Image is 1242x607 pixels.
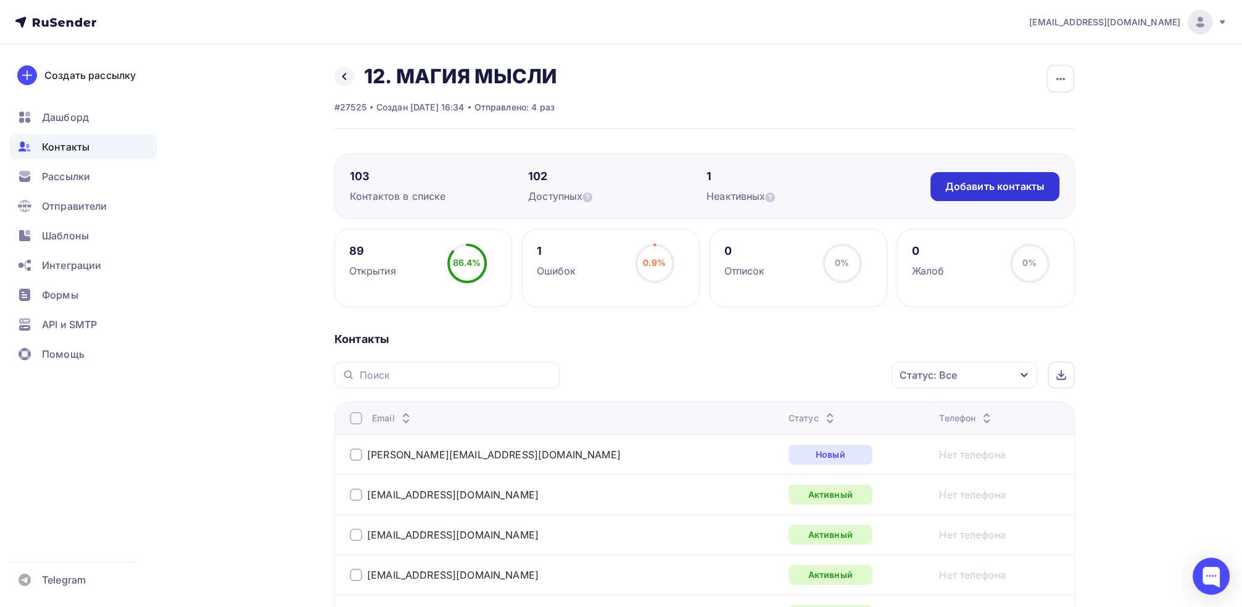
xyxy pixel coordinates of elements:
[360,368,552,382] input: Поиск
[1022,257,1037,268] span: 0%
[42,110,89,125] span: Дашборд
[10,223,157,248] a: Шаблоны
[350,169,528,184] div: 103
[537,263,576,278] div: Ошибок
[706,189,885,204] div: Неактивных
[10,164,157,189] a: Рассылки
[891,361,1038,389] button: Статус: Все
[939,412,994,424] div: Телефон
[1029,10,1227,35] a: [EMAIL_ADDRESS][DOMAIN_NAME]
[939,568,1006,582] a: Нет телефона
[42,199,107,213] span: Отправители
[789,485,872,505] div: Активный
[42,572,86,587] span: Telegram
[474,101,555,114] div: Отправлено: 4 раз
[349,263,396,278] div: Открытия
[945,180,1045,194] div: Добавить контакты
[367,569,539,581] a: [EMAIL_ADDRESS][DOMAIN_NAME]
[334,332,1075,347] div: Контакты
[349,244,396,258] div: 89
[334,101,366,114] div: #27525
[835,257,849,268] span: 0%
[724,244,765,258] div: 0
[376,101,465,114] div: Создан [DATE] 16:34
[912,263,945,278] div: Жалоб
[44,68,136,83] div: Создать рассылку
[10,134,157,159] a: Контакты
[789,525,872,545] div: Активный
[364,64,557,89] h2: 12. МАГИЯ МЫСЛИ
[643,257,666,268] span: 0.9%
[42,228,89,243] span: Шаблоны
[939,487,1006,502] a: Нет телефона
[367,529,539,541] a: [EMAIL_ADDRESS][DOMAIN_NAME]
[789,412,837,424] div: Статус
[10,283,157,307] a: Формы
[528,189,706,204] div: Доступных
[912,244,945,258] div: 0
[42,258,101,273] span: Интеграции
[367,448,621,461] a: [PERSON_NAME][EMAIL_ADDRESS][DOMAIN_NAME]
[10,194,157,218] a: Отправители
[789,565,872,585] div: Активный
[789,445,872,465] div: Новый
[900,368,957,382] div: Статус: Все
[528,169,706,184] div: 102
[42,169,90,184] span: Рассылки
[42,139,89,154] span: Контакты
[42,317,97,332] span: API и SMTP
[939,527,1006,542] a: Нет телефона
[372,412,413,424] div: Email
[350,189,528,204] div: Контактов в списке
[367,489,539,501] a: [EMAIL_ADDRESS][DOMAIN_NAME]
[42,347,85,361] span: Помощь
[706,169,885,184] div: 1
[939,447,1006,462] a: Нет телефона
[724,263,765,278] div: Отписок
[537,244,576,258] div: 1
[10,105,157,130] a: Дашборд
[453,257,481,268] span: 86.4%
[42,287,78,302] span: Формы
[1029,16,1180,28] span: [EMAIL_ADDRESS][DOMAIN_NAME]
